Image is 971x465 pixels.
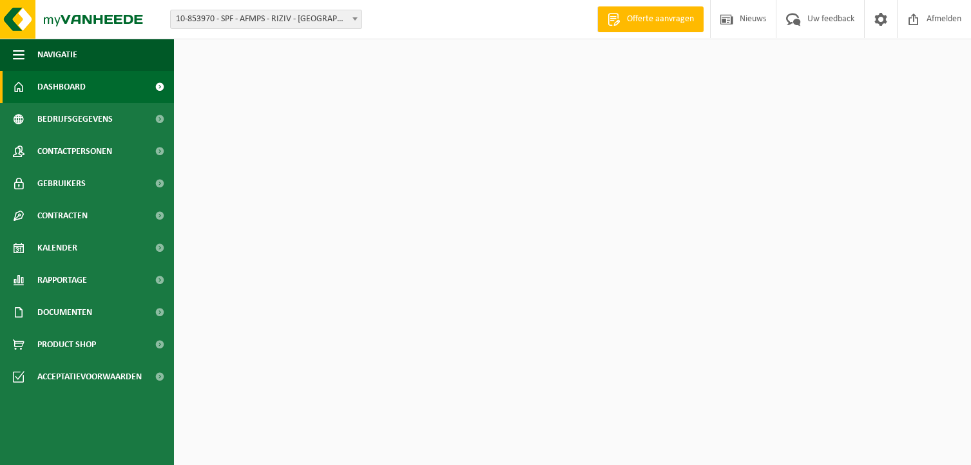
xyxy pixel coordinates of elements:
span: 10-853970 - SPF - AFMPS - RIZIV - BRUXELLES [171,10,361,28]
span: Contracten [37,200,88,232]
span: Rapportage [37,264,87,296]
span: Kalender [37,232,77,264]
span: Offerte aanvragen [624,13,697,26]
span: Navigatie [37,39,77,71]
span: Product Shop [37,328,96,361]
span: Bedrijfsgegevens [37,103,113,135]
span: Documenten [37,296,92,328]
span: Acceptatievoorwaarden [37,361,142,393]
span: Gebruikers [37,167,86,200]
a: Offerte aanvragen [597,6,704,32]
span: Dashboard [37,71,86,103]
span: 10-853970 - SPF - AFMPS - RIZIV - BRUXELLES [170,10,362,29]
span: Contactpersonen [37,135,112,167]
